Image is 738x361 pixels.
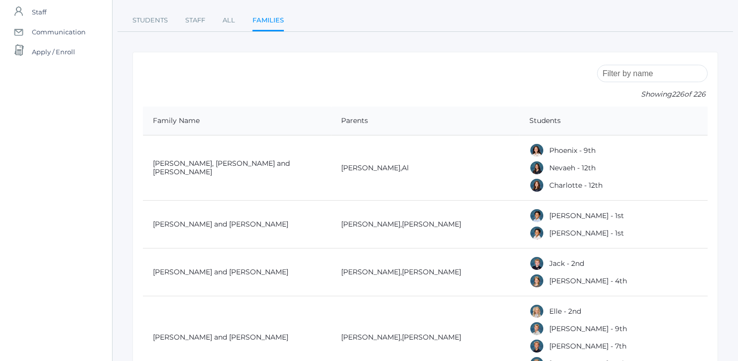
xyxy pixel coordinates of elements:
[549,342,626,351] a: [PERSON_NAME] - 7th
[402,267,461,276] a: [PERSON_NAME]
[402,333,461,342] a: [PERSON_NAME]
[331,107,519,135] th: Parents
[402,163,409,172] a: Al
[549,276,627,285] a: [PERSON_NAME] - 4th
[529,178,544,193] div: Charlotte Abdulla
[153,333,288,342] a: [PERSON_NAME] and [PERSON_NAME]
[331,248,519,296] td: ,
[32,2,46,22] span: Staff
[132,10,168,30] a: Students
[529,321,544,336] div: Logan Albanese
[597,89,708,100] p: Showing of 226
[672,90,684,99] span: 226
[529,208,544,223] div: Dominic Abrea
[529,304,544,319] div: Elle Albanese
[549,307,581,316] a: Elle - 2nd
[529,226,544,241] div: Grayson Abrea
[549,229,624,238] a: [PERSON_NAME] - 1st
[331,135,519,201] td: ,
[529,160,544,175] div: Nevaeh Abdulla
[341,163,400,172] a: [PERSON_NAME]
[549,324,627,333] a: [PERSON_NAME] - 9th
[549,259,584,268] a: Jack - 2nd
[153,267,288,276] a: [PERSON_NAME] and [PERSON_NAME]
[549,181,603,190] a: Charlotte - 12th
[331,201,519,248] td: ,
[519,107,708,135] th: Students
[549,163,596,172] a: Nevaeh - 12th
[341,267,400,276] a: [PERSON_NAME]
[153,220,288,229] a: [PERSON_NAME] and [PERSON_NAME]
[252,10,284,32] a: Families
[341,333,400,342] a: [PERSON_NAME]
[341,220,400,229] a: [PERSON_NAME]
[143,107,331,135] th: Family Name
[529,143,544,158] div: Phoenix Abdulla
[529,256,544,271] div: Jack Adams
[529,273,544,288] div: Amelia Adams
[529,339,544,354] div: Cole Albanese
[32,42,75,62] span: Apply / Enroll
[32,22,86,42] span: Communication
[549,146,596,155] a: Phoenix - 9th
[597,65,708,82] input: Filter by name
[185,10,205,30] a: Staff
[223,10,235,30] a: All
[153,159,290,176] a: [PERSON_NAME], [PERSON_NAME] and [PERSON_NAME]
[549,211,624,220] a: [PERSON_NAME] - 1st
[402,220,461,229] a: [PERSON_NAME]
